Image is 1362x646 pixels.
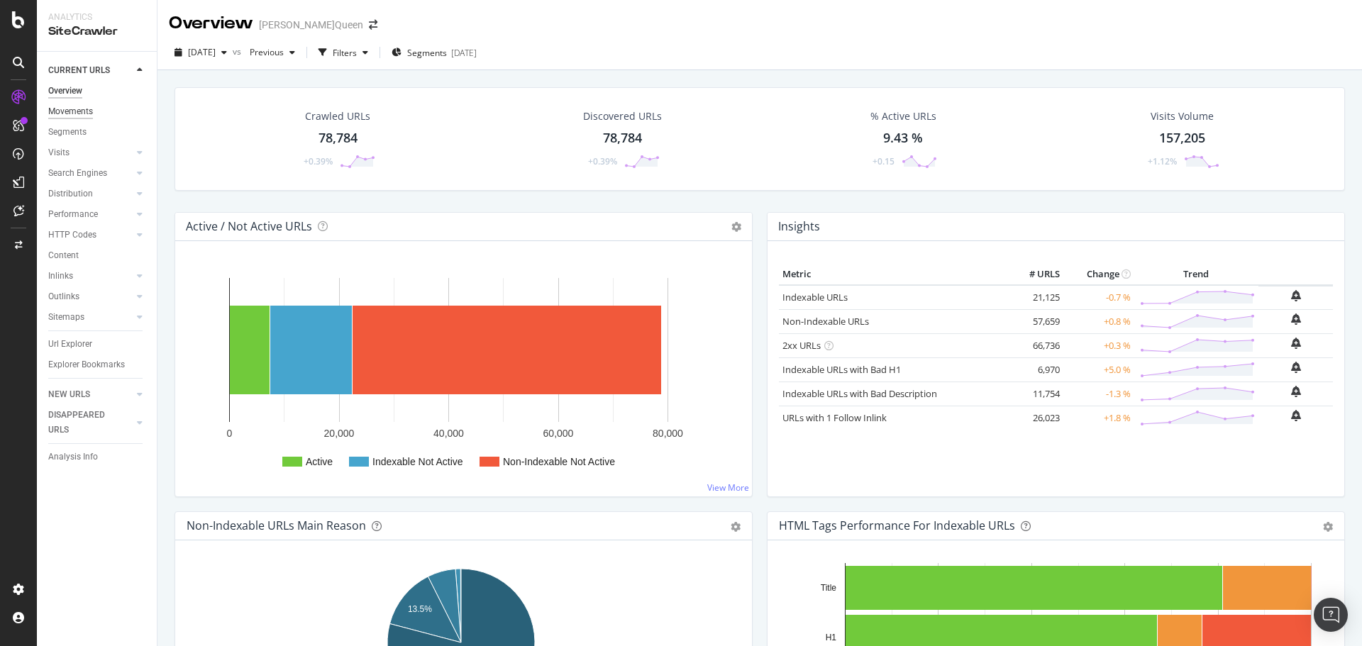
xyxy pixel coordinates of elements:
td: 11,754 [1007,382,1063,406]
div: bell-plus [1291,362,1301,373]
div: DISAPPEARED URLS [48,408,120,438]
a: Sitemaps [48,310,133,325]
td: 57,659 [1007,309,1063,333]
td: -0.7 % [1063,285,1134,310]
div: Url Explorer [48,337,92,352]
div: Discovered URLs [583,109,662,123]
div: gear [1323,522,1333,532]
a: Analysis Info [48,450,147,464]
div: +0.39% [304,155,333,167]
a: 2xx URLs [782,339,821,352]
a: Performance [48,207,133,222]
div: +0.39% [588,155,617,167]
div: Outlinks [48,289,79,304]
div: [PERSON_NAME]Queen [259,18,363,32]
text: Active [306,456,333,467]
div: +1.12% [1148,155,1177,167]
a: DISAPPEARED URLS [48,408,133,438]
div: Inlinks [48,269,73,284]
div: bell-plus [1291,386,1301,397]
td: +0.8 % [1063,309,1134,333]
div: Distribution [48,186,93,201]
text: 80,000 [653,428,683,439]
div: [DATE] [451,47,477,59]
div: bell-plus [1291,338,1301,349]
div: 78,784 [319,129,358,147]
button: Segments[DATE] [386,41,482,64]
div: gear [731,522,741,532]
a: Explorer Bookmarks [48,357,147,372]
span: vs [233,45,244,57]
text: Indexable Not Active [372,456,463,467]
text: Title [821,583,837,593]
div: Segments [48,125,87,140]
div: Content [48,248,79,263]
div: Filters [333,47,357,59]
div: HTML Tags Performance for Indexable URLs [779,518,1015,533]
div: Analysis Info [48,450,98,464]
a: HTTP Codes [48,228,133,243]
div: Sitemaps [48,310,84,325]
a: Url Explorer [48,337,147,352]
div: 78,784 [603,129,642,147]
div: Open Intercom Messenger [1314,598,1348,632]
div: 157,205 [1159,129,1205,147]
a: Indexable URLs with Bad H1 [782,363,901,376]
a: Overview [48,84,147,99]
text: 0 [227,428,233,439]
a: Visits [48,145,133,160]
td: +5.0 % [1063,357,1134,382]
text: Non-Indexable Not Active [503,456,615,467]
span: Segments [407,47,447,59]
a: Indexable URLs with Bad Description [782,387,937,400]
h4: Active / Not Active URLs [186,217,312,236]
text: H1 [826,633,837,642]
a: NEW URLS [48,387,133,402]
div: Overview [48,84,82,99]
a: Outlinks [48,289,133,304]
a: Segments [48,125,147,140]
div: bell-plus [1291,290,1301,301]
button: Filters [313,41,374,64]
text: 40,000 [433,428,464,439]
div: Search Engines [48,166,107,181]
div: Performance [48,207,98,222]
th: # URLS [1007,264,1063,285]
th: Metric [779,264,1007,285]
a: View More [707,481,749,494]
td: -1.3 % [1063,382,1134,406]
svg: A chart. [187,264,736,485]
a: Distribution [48,186,133,201]
span: Previous [244,46,284,58]
td: +1.8 % [1063,406,1134,430]
h4: Insights [778,217,820,236]
div: % Active URLs [870,109,936,123]
div: Movements [48,104,93,119]
button: [DATE] [169,41,233,64]
td: 6,970 [1007,357,1063,382]
div: Explorer Bookmarks [48,357,125,372]
div: Visits [48,145,70,160]
div: bell-plus [1291,313,1301,325]
div: 9.43 % [883,129,923,147]
div: NEW URLS [48,387,90,402]
i: Options [731,222,741,232]
div: Non-Indexable URLs Main Reason [187,518,366,533]
td: 66,736 [1007,333,1063,357]
button: Previous [244,41,301,64]
th: Change [1063,264,1134,285]
div: arrow-right-arrow-left [369,20,377,30]
a: URLs with 1 Follow Inlink [782,411,887,424]
td: 26,023 [1007,406,1063,430]
a: Indexable URLs [782,291,848,303]
div: Crawled URLs [305,109,370,123]
td: +0.3 % [1063,333,1134,357]
a: Search Engines [48,166,133,181]
div: Overview [169,11,253,35]
div: bell-plus [1291,410,1301,421]
a: Movements [48,104,147,119]
td: 21,125 [1007,285,1063,310]
text: 60,000 [543,428,574,439]
a: Inlinks [48,269,133,284]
